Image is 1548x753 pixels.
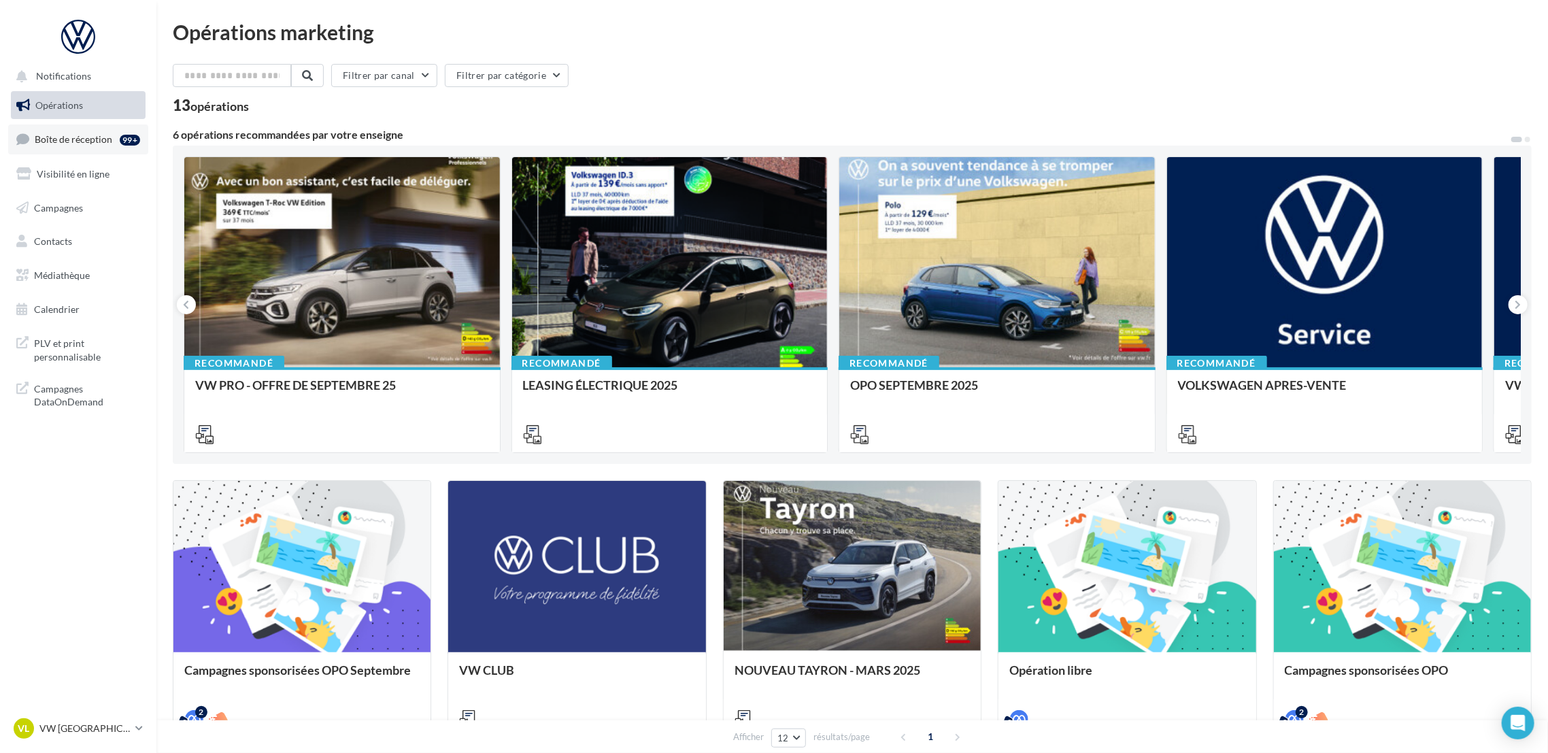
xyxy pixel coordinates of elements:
[8,160,148,188] a: Visibilité en ligne
[173,98,249,113] div: 13
[459,663,694,690] div: VW CLUB
[173,22,1532,42] div: Opérations marketing
[1178,378,1472,405] div: VOLKSWAGEN APRES-VENTE
[777,733,789,743] span: 12
[184,356,284,371] div: Recommandé
[1502,707,1534,739] div: Open Intercom Messenger
[445,64,569,87] button: Filtrer par catégorie
[39,722,130,735] p: VW [GEOGRAPHIC_DATA]
[34,303,80,315] span: Calendrier
[8,227,148,256] a: Contacts
[8,261,148,290] a: Médiathèque
[120,135,140,146] div: 99+
[839,356,939,371] div: Recommandé
[11,716,146,741] a: VL VW [GEOGRAPHIC_DATA]
[34,380,140,409] span: Campagnes DataOnDemand
[8,91,148,120] a: Opérations
[1166,356,1267,371] div: Recommandé
[8,374,148,414] a: Campagnes DataOnDemand
[173,129,1510,140] div: 6 opérations recommandées par votre enseigne
[511,356,612,371] div: Recommandé
[920,726,942,748] span: 1
[37,168,110,180] span: Visibilité en ligne
[735,663,970,690] div: NOUVEAU TAYRON - MARS 2025
[8,329,148,369] a: PLV et print personnalisable
[190,100,249,112] div: opérations
[8,194,148,222] a: Campagnes
[813,731,870,743] span: résultats/page
[36,71,91,82] span: Notifications
[184,663,420,690] div: Campagnes sponsorisées OPO Septembre
[8,124,148,154] a: Boîte de réception99+
[18,722,30,735] span: VL
[195,706,207,718] div: 2
[8,295,148,324] a: Calendrier
[34,235,72,247] span: Contacts
[34,269,90,281] span: Médiathèque
[35,99,83,111] span: Opérations
[35,133,112,145] span: Boîte de réception
[523,378,817,405] div: LEASING ÉLECTRIQUE 2025
[733,731,764,743] span: Afficher
[34,334,140,363] span: PLV et print personnalisable
[195,378,489,405] div: VW PRO - OFFRE DE SEPTEMBRE 25
[1009,663,1245,690] div: Opération libre
[1285,663,1520,690] div: Campagnes sponsorisées OPO
[34,201,83,213] span: Campagnes
[1296,706,1308,718] div: 2
[331,64,437,87] button: Filtrer par canal
[850,378,1144,405] div: OPO SEPTEMBRE 2025
[771,729,806,748] button: 12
